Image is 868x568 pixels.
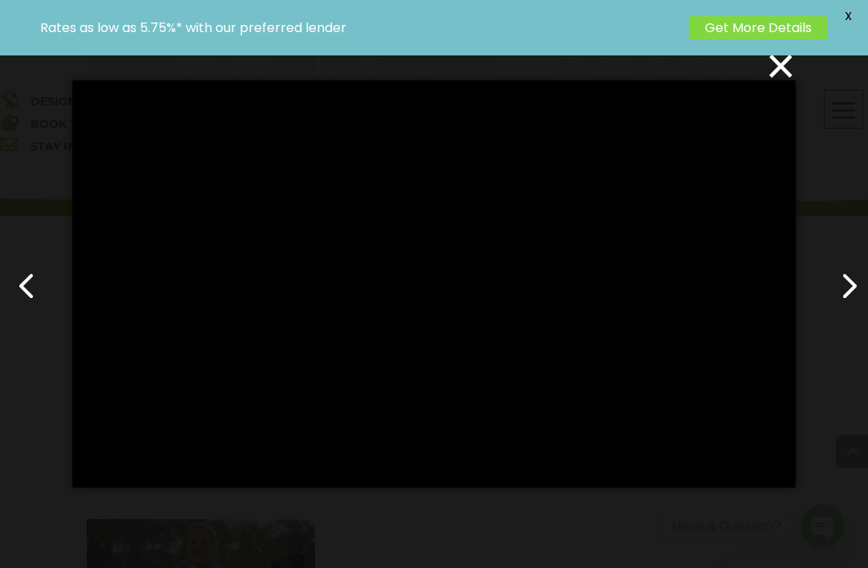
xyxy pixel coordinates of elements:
[836,4,860,28] span: X
[40,20,681,35] p: Rates as low as 5.75%* with our preferred lender
[77,48,800,84] button: ×
[72,80,796,487] iframe: 2024 Huntsville Inspiration Home
[821,259,860,297] button: Next (Right arrow key)
[689,16,828,39] a: Get More Details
